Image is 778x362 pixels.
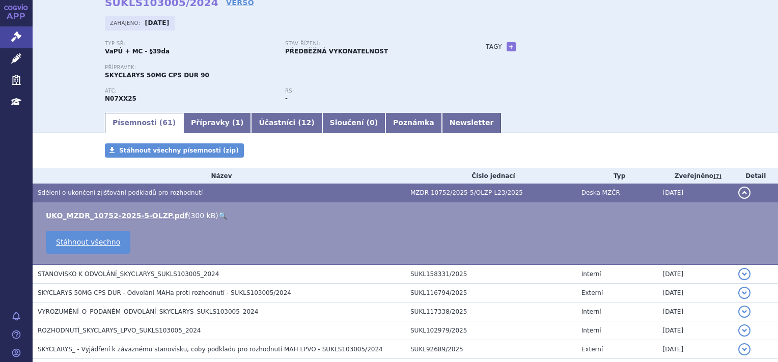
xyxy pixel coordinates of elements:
span: 12 [301,118,311,127]
span: Zahájeno: [110,19,142,27]
span: 1 [235,118,240,127]
span: SKYCLARYS 50MG CPS DUR 90 [105,72,209,79]
span: STANOVISKO K ODVOLÁNÍ_SKYCLARYS_SUKLS103005_2024 [38,270,219,278]
th: Typ [576,168,658,184]
td: [DATE] [658,264,734,284]
a: Účastníci (12) [251,113,322,133]
td: [DATE] [658,303,734,321]
td: SUKL117338/2025 [405,303,576,321]
p: RS: [285,88,455,94]
a: UKO_MZDR_10752-2025-5-OLZP.pdf [46,212,188,220]
span: Externí [581,289,603,296]
strong: OMAVELOXOLON [105,95,136,102]
span: 0 [370,118,375,127]
p: Stav řízení: [285,41,455,47]
th: Zveřejněno [658,168,734,184]
span: 300 kB [190,212,215,220]
span: Interní [581,308,601,315]
span: 61 [162,118,172,127]
a: Poznámka [385,113,442,133]
span: SKYCLARYS_ - Vyjádření k závaznému stanovisku, coby podkladu pro rozhodnutí MAH LPVO - SUKLS10300... [38,346,383,353]
a: Písemnosti (61) [105,113,183,133]
td: SUKL102979/2025 [405,321,576,340]
span: Interní [581,327,601,334]
button: detail [738,268,751,280]
button: detail [738,306,751,318]
p: Přípravek: [105,65,465,71]
th: Číslo jednací [405,168,576,184]
td: [DATE] [658,321,734,340]
td: [DATE] [658,340,734,359]
button: detail [738,324,751,337]
span: SKYCLARYS 50MG CPS DUR - Odvolání MAHa proti rozhodnutí - SUKLS103005/2024 [38,289,291,296]
td: SUKL158331/2025 [405,264,576,284]
td: SUKL92689/2025 [405,340,576,359]
a: Stáhnout všechny písemnosti (zip) [105,143,244,158]
span: Interní [581,270,601,278]
strong: PŘEDBĚŽNÁ VYKONATELNOST [285,48,388,55]
span: Stáhnout všechny písemnosti (zip) [119,147,239,154]
span: Sdělení o ukončení zjišťování podkladů pro rozhodnutí [38,189,203,196]
th: Název [33,168,405,184]
a: + [507,42,516,51]
a: Sloučení (0) [322,113,385,133]
a: Stáhnout všechno [46,231,130,254]
abbr: (?) [713,173,721,180]
td: SUKL116794/2025 [405,284,576,303]
span: VYROZUMĚNÍ_O_PODANÉM_ODVOLÁNÍ_SKYCLARYS_SUKLS103005_2024 [38,308,258,315]
a: 🔍 [218,212,227,220]
strong: [DATE] [145,19,170,26]
td: [DATE] [658,184,734,202]
th: Detail [733,168,778,184]
p: ATC: [105,88,275,94]
a: Newsletter [442,113,502,133]
span: Deska MZČR [581,189,620,196]
td: [DATE] [658,284,734,303]
td: MZDR 10752/2025-5/OLZP-L23/2025 [405,184,576,202]
strong: VaPÚ + MC - §39da [105,48,170,55]
span: ROZHODNUTÍ_SKYCLARYS_LPVO_SUKLS103005_2024 [38,327,201,334]
li: ( ) [46,210,768,221]
button: detail [738,343,751,355]
strong: - [285,95,288,102]
p: Typ SŘ: [105,41,275,47]
h3: Tagy [486,41,502,53]
a: Přípravky (1) [183,113,251,133]
button: detail [738,287,751,299]
span: Externí [581,346,603,353]
button: detail [738,187,751,199]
